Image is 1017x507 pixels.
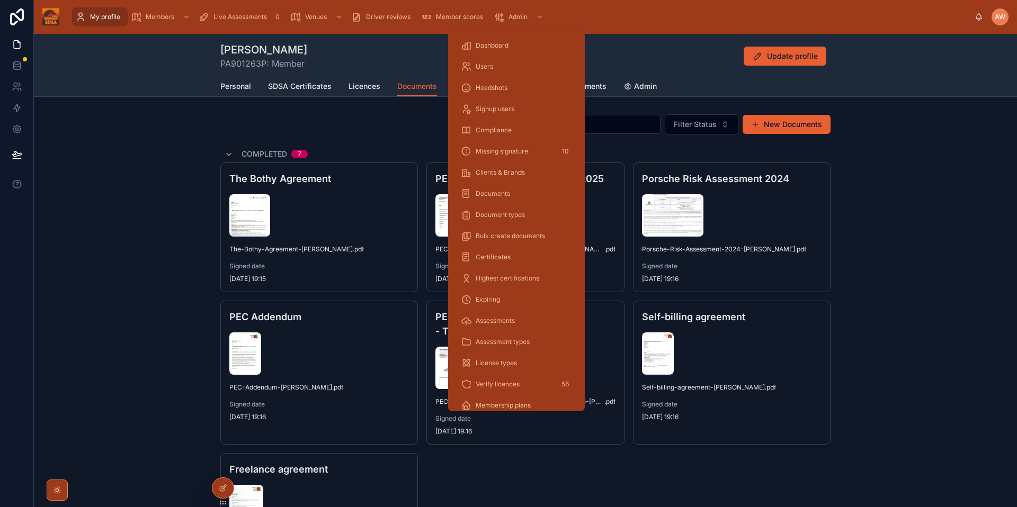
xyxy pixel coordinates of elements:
span: Signup users [476,105,514,113]
a: Membership plans [454,396,578,415]
span: .pdf [765,383,776,392]
a: Verify licences56 [454,375,578,394]
a: Payments [572,77,606,98]
img: App logo [42,8,59,25]
span: Filter Status [674,119,717,130]
span: The-Bothy-Agreement-[PERSON_NAME] [229,245,353,253]
span: .pdf [353,245,364,253]
button: Select Button [665,114,738,134]
a: Certificates [454,248,578,267]
span: .pdf [604,245,615,253]
a: Admin [490,7,549,26]
a: Driver reviews [348,7,418,26]
span: Membership plans [476,401,531,410]
span: Completed [242,149,287,159]
div: 7 [298,150,301,158]
a: Highest certifications [454,269,578,288]
img: PEC-Addendum.jpg [229,332,261,375]
a: Signup users [454,99,578,119]
span: Update profile [767,51,818,61]
a: Bulk create documents [454,227,578,246]
span: PEC-Risk-Assessment---Track-&amp;-4x4-2025-[PERSON_NAME] [435,397,604,406]
span: Admin [508,13,528,21]
a: Users [454,57,578,76]
span: Highest certifications [476,274,539,283]
a: Live Assessments0 [195,7,287,26]
span: Member scores [436,13,483,21]
a: Assessments [454,311,578,330]
h4: The Bothy Agreement [229,171,409,186]
a: Documents [454,184,578,203]
span: Licences [349,81,380,92]
span: AW [995,13,1005,21]
h4: PEC Addendum [229,310,409,324]
span: Signed date [229,400,409,409]
img: Screenshot-2025-06-26-at-09.52.49.png [435,194,465,237]
span: Documents [397,81,437,92]
span: Signed date [642,400,822,409]
a: Members [128,7,195,26]
span: License types [476,359,517,367]
span: Headshots [476,84,507,92]
span: PEC-PDC-Operating-Guidelines-2025-[PERSON_NAME] [435,245,604,253]
button: New Documents [743,115,831,134]
a: Assessment types [454,332,578,351]
div: scrollable content [68,5,975,29]
a: My profile [72,7,128,26]
a: Admin [623,77,657,98]
span: Self-billing-agreement-[PERSON_NAME] [642,383,765,392]
a: Clients & Brands [454,163,578,182]
span: Signed date [229,262,409,270]
span: Personal [220,81,251,92]
a: Compliance [454,121,578,140]
span: Porsche-Risk-Assessment-2024-[PERSON_NAME] [642,245,795,253]
span: Payments [572,81,606,92]
img: Screenshot-2025-06-26-at-09.53.59.png [642,194,703,237]
span: My profile [90,13,120,21]
span: [DATE] 19:15 [229,275,409,283]
span: .pdf [795,245,806,253]
a: Documents [397,77,437,97]
a: Licences [349,77,380,98]
a: Document types [454,205,578,224]
a: Headshots [454,78,578,97]
a: Personal [220,77,251,98]
span: Document types [476,211,525,219]
span: Assessment types [476,338,530,346]
span: Missing signature [476,147,528,156]
span: [DATE] 19:16 [642,275,822,283]
span: Driver reviews [366,13,411,21]
span: Signed date [435,262,615,270]
span: Venues [305,13,327,21]
h4: PEC PDC Operating Guidelines 2025 [435,171,615,186]
span: PA901263P: Member [220,57,307,70]
span: Users [476,62,493,71]
span: Documents [476,189,510,198]
span: [DATE] 19:15 [435,275,615,283]
a: Member scores [418,7,490,26]
span: Compliance [476,126,512,134]
img: Screenshot-2025-06-26-at-09.51.14.png [229,194,270,237]
div: 56 [558,378,572,391]
a: Missing signature10 [454,142,578,161]
span: Verify licences [476,380,520,388]
a: SDSA Certificates [268,77,332,98]
span: Admin [634,81,657,92]
a: Venues [287,7,348,26]
span: Bulk create documents [476,232,545,240]
span: [DATE] 19:16 [229,413,409,421]
span: [DATE] 19:16 [642,413,822,421]
a: License types [454,354,578,373]
span: Members [146,13,174,21]
h4: Porsche Risk Assessment 2024 [642,171,822,186]
h1: [PERSON_NAME] [220,42,307,57]
a: Dashboard [454,36,578,55]
span: .pdf [332,383,343,392]
span: Dashboard [476,41,508,50]
span: PEC-Addendum-[PERSON_NAME] [229,383,332,392]
img: Self-bill.jpg [642,332,674,375]
span: Certificates [476,253,511,261]
span: Live Assessments [213,13,267,21]
span: SDSA Certificates [268,81,332,92]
